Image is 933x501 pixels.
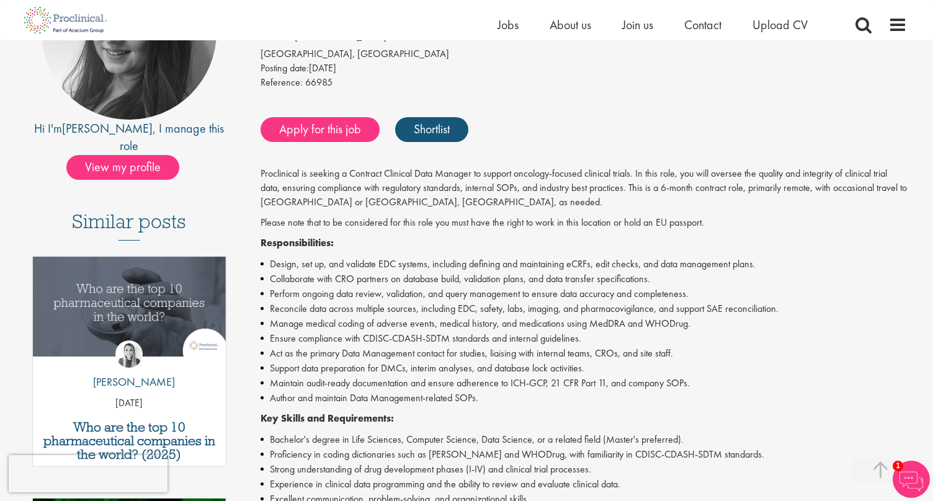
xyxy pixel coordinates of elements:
a: Upload CV [752,17,808,33]
li: Design, set up, and validate EDC systems, including defining and maintaining eCRFs, edit checks, ... [261,257,908,272]
li: Bachelor's degree in Life Sciences, Computer Science, Data Science, or a related field (Master's ... [261,432,908,447]
img: Hannah Burke [115,340,143,368]
a: Link to a post [33,257,226,366]
a: Hannah Burke [PERSON_NAME] [84,340,175,396]
strong: Key Skills and Requirements: [261,412,394,425]
a: Contact [684,17,721,33]
strong: Responsibilities: [261,236,334,249]
li: Strong understanding of drug development phases (I-IV) and clinical trial processes. [261,462,908,477]
a: Apply for this job [261,117,380,142]
li: Proficiency in coding dictionaries such as [PERSON_NAME] and WHODrug, with familiarity in CDISC-C... [261,447,908,462]
h3: Similar posts [72,211,186,241]
p: [DATE] [33,396,226,410]
a: Shortlist [395,117,468,142]
li: Act as the primary Data Management contact for studies, liaising with internal teams, CROs, and s... [261,346,908,361]
p: Proclinical is seeking a Contract Clinical Data Manager to support oncology-focused clinical tria... [261,167,908,210]
span: 1 [893,461,903,471]
p: Please note that to be considered for this role you must have the right to work in this location ... [261,216,908,230]
iframe: reCAPTCHA [9,455,167,492]
li: Experience in clinical data programming and the ability to review and evaluate clinical data. [261,477,908,492]
span: 66985 [305,76,333,89]
img: Chatbot [893,461,930,498]
li: Reconcile data across multiple sources, including EDC, safety, labs, imaging, and pharmacovigilan... [261,301,908,316]
span: View my profile [66,155,179,180]
div: [GEOGRAPHIC_DATA], [GEOGRAPHIC_DATA] [261,47,908,61]
li: Collaborate with CRO partners on database build, validation plans, and data transfer specifications. [261,272,908,286]
p: [PERSON_NAME] [84,374,175,390]
a: About us [550,17,591,33]
a: [PERSON_NAME] [62,120,153,136]
li: Manage medical coding of adverse events, medical history, and medications using MedDRA and WHODrug. [261,316,908,331]
li: Ensure compliance with CDISC-CDASH-SDTM standards and internal guidelines. [261,331,908,346]
li: Perform ongoing data review, validation, and query management to ensure data accuracy and complet... [261,286,908,301]
li: Support data preparation for DMCs, interim analyses, and database lock activities. [261,361,908,376]
div: Hi I'm , I manage this role [26,120,233,155]
div: [DATE] [261,61,908,76]
span: Posting date: [261,61,309,74]
a: Who are the top 10 pharmaceutical companies in the world? (2025) [39,420,220,461]
li: Author and maintain Data Management-related SOPs. [261,391,908,406]
a: Jobs [498,17,519,33]
a: View my profile [66,157,192,174]
a: Join us [622,17,653,33]
label: Reference: [261,76,303,90]
img: Top 10 pharmaceutical companies in the world 2025 [33,257,226,357]
li: Maintain audit-ready documentation and ensure adherence to ICH-GCP, 21 CFR Part 11, and company S... [261,376,908,391]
